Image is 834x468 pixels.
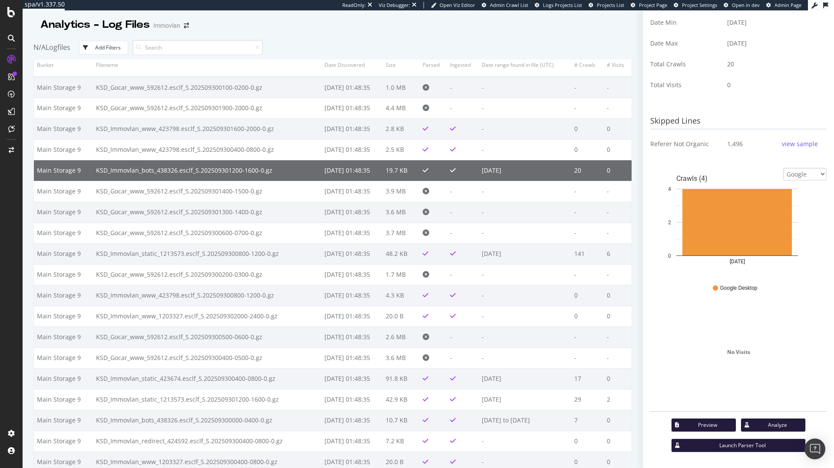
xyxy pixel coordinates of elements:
td: Date Max [650,33,721,54]
text: 0 [668,252,671,259]
button: Add Filters [79,41,128,55]
td: Total Crawls [650,54,721,75]
td: KSD_Gocar_www_592612.esclf_S.202509301400-1500-0.gz [93,181,321,202]
td: [DATE] [721,12,827,33]
td: - [604,264,632,285]
td: 4.3 KB [383,285,420,306]
td: KSD_Gocar_www_592612.esclf_S.202509300400-0500-0.gz [93,347,321,368]
th: Parsed [420,53,447,77]
td: 7 [571,410,604,431]
td: - [571,347,604,368]
td: Main Storage 9 [34,139,93,160]
td: - [479,347,571,368]
td: KSD_Gocar_www_592612.esclf_S.202509300600-0700-0.gz [93,223,321,243]
td: Main Storage 9 [34,327,93,347]
td: KSD_Gocar_www_592612.esclf_S.202509300200-0300-0.gz [93,264,321,285]
td: 0 [604,118,632,139]
div: Immovlan [153,21,180,30]
td: KSD_Immovlan_static_423674.esclf_S.202509300400-0800-0.gz [93,368,321,389]
td: [DATE] 01:48:35 [321,389,383,410]
td: Main Storage 9 [34,160,93,181]
button: Analyze [741,418,806,432]
a: Project Settings [674,2,717,9]
span: Open in dev [732,2,760,8]
td: - [479,264,571,285]
td: - [447,77,479,98]
span: Project Page [639,2,667,8]
td: - [447,264,479,285]
td: - [447,223,479,243]
td: KSD_Immovlan_bots_438326.esclf_S.202509300000-0400-0.gz [93,410,321,431]
td: 29 [571,389,604,410]
td: Date Min [650,12,721,33]
th: Filename [93,53,321,77]
td: - [447,202,479,223]
td: KSD_Immovlan_static_1213573.esclf_S.202509301200-1600-0.gz [93,389,321,410]
text: 4 [668,186,671,192]
td: [DATE] [479,389,571,410]
td: - [479,181,571,202]
th: # Visits [604,53,632,77]
td: KSD_Immovlan_static_1213573.esclf_S.202509300800-1200-0.gz [93,243,321,264]
td: [DATE] to [DATE] [479,410,571,431]
svg: A chart. [650,168,824,276]
td: [DATE] 01:48:35 [321,410,383,431]
td: - [604,223,632,243]
td: [DATE] 01:48:35 [321,285,383,306]
td: 0 [571,139,604,160]
td: - [447,181,479,202]
td: - [571,264,604,285]
td: Main Storage 9 [34,77,93,98]
span: Project Settings [682,2,717,8]
td: [DATE] 01:48:35 [321,368,383,389]
td: - [479,306,571,327]
td: [DATE] 01:48:35 [321,327,383,347]
td: KSD_Immovlan_bots_438326.esclf_S.202509301200-1600-0.gz [93,160,321,181]
th: Date range found in file (UTC) [479,53,571,77]
td: [DATE] [479,368,571,389]
td: [DATE] 01:48:35 [321,243,383,264]
h3: Skipped Lines [650,113,827,129]
td: - [571,98,604,118]
td: [DATE] [479,243,571,264]
td: - [479,98,571,118]
input: Search [132,40,263,55]
td: 10.7 KB [383,410,420,431]
td: [DATE] 01:48:35 [321,181,383,202]
td: 0 [571,431,604,452]
td: 42.9 KB [383,389,420,410]
td: 0 [604,368,632,389]
td: 0 [571,306,604,327]
td: [DATE] 01:48:35 [321,160,383,181]
td: [DATE] 01:48:35 [321,139,383,160]
div: Viz Debugger: [379,2,410,9]
td: KSD_Immovlan_www_423798.esclf_S.202509301600-2000-0.gz [93,118,321,139]
td: 17 [571,368,604,389]
a: Open Viz Editor [431,2,475,9]
td: KSD_Gocar_www_592612.esclf_S.202509300500-0600-0.gz [93,327,321,347]
td: - [571,77,604,98]
td: - [479,431,571,452]
div: Analytics - Log Files [40,17,150,32]
td: [DATE] [479,160,571,181]
td: KSD_Immovlan_redirect_424592.esclf_S.202509300400-0800-0.gz [93,431,321,452]
td: 3.6 MB [383,347,420,368]
div: Launch Parser Tool [687,442,798,449]
td: - [447,347,479,368]
td: 48.2 KB [383,243,420,264]
td: - [479,139,571,160]
td: Main Storage 9 [34,118,93,139]
td: - [604,98,632,118]
text: [DATE] [730,259,745,265]
td: [DATE] 01:48:35 [321,118,383,139]
th: Date Discovered [321,53,383,77]
span: Projects List [597,2,624,8]
td: 0 [604,139,632,160]
div: Open Intercom Messenger [804,439,825,459]
td: 0 [604,306,632,327]
td: 1.7 MB [383,264,420,285]
div: Add Filters [95,44,121,51]
a: Logs Projects List [535,2,582,9]
td: Main Storage 9 [34,368,93,389]
td: [DATE] 01:48:35 [321,347,383,368]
